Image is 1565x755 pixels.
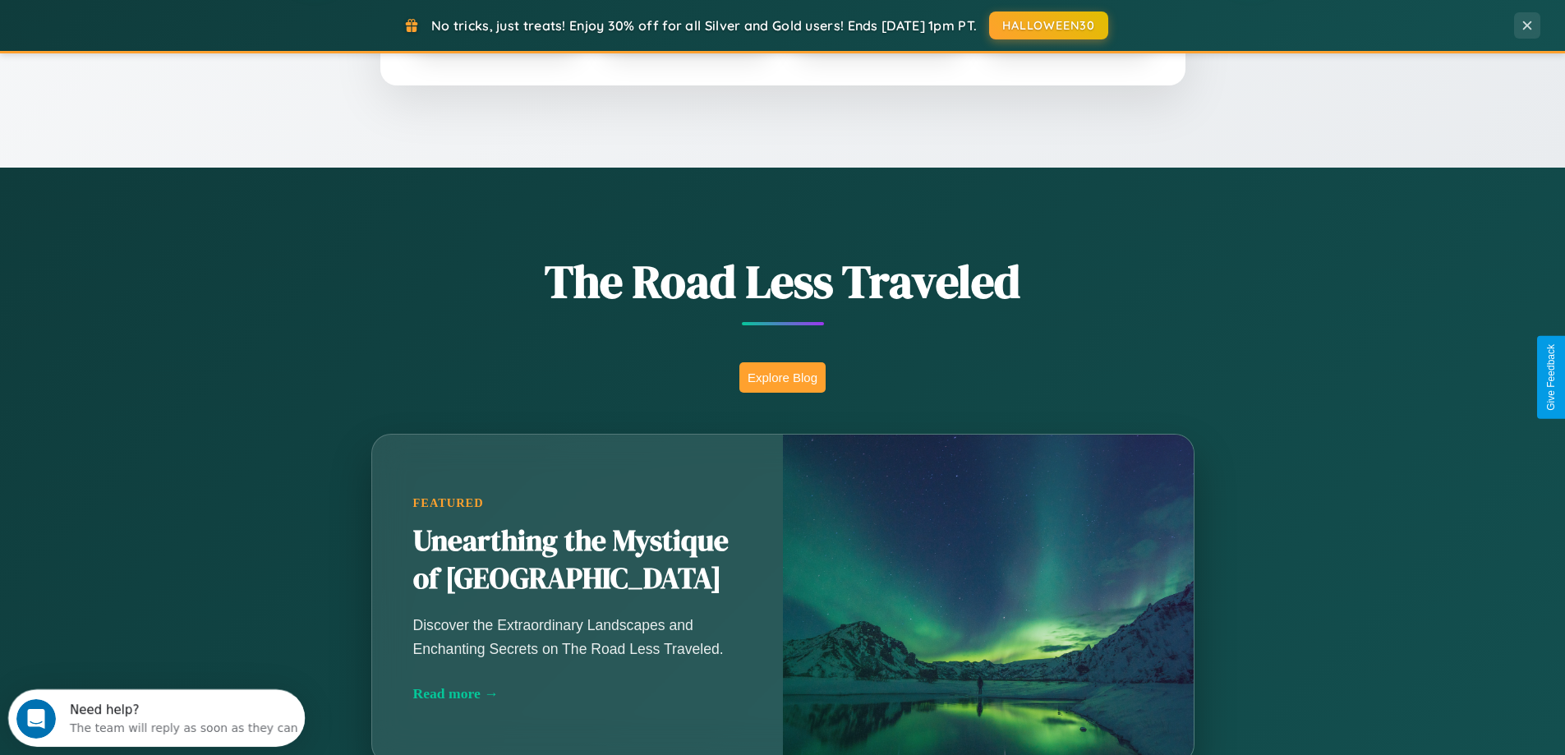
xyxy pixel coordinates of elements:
div: The team will reply as soon as they can [62,27,290,44]
iframe: Intercom live chat [16,699,56,739]
h2: Unearthing the Mystique of [GEOGRAPHIC_DATA] [413,523,742,598]
div: Read more → [413,685,742,702]
button: HALLOWEEN30 [989,12,1108,39]
p: Discover the Extraordinary Landscapes and Enchanting Secrets on The Road Less Traveled. [413,614,742,660]
span: No tricks, just treats! Enjoy 30% off for all Silver and Gold users! Ends [DATE] 1pm PT. [431,17,977,34]
div: Open Intercom Messenger [7,7,306,52]
iframe: Intercom live chat discovery launcher [8,689,305,747]
h1: The Road Less Traveled [290,250,1276,313]
button: Explore Blog [739,362,826,393]
div: Featured [413,496,742,510]
div: Need help? [62,14,290,27]
div: Give Feedback [1545,344,1557,411]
